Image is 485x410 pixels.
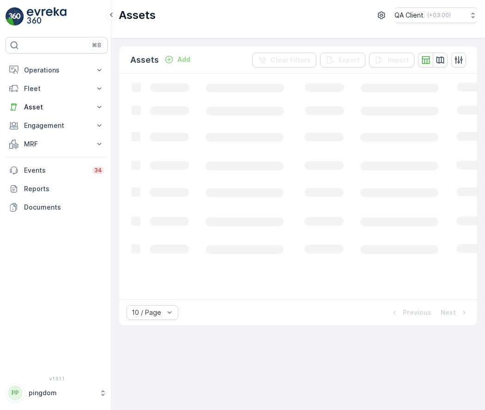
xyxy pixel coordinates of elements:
[388,55,409,65] p: Import
[6,98,108,116] button: Asset
[403,308,431,317] p: Previous
[389,307,432,318] button: Previous
[92,42,101,49] p: ⌘B
[6,376,108,381] span: v 1.51.1
[339,55,360,65] p: Export
[161,54,194,65] button: Add
[441,308,456,317] p: Next
[6,135,108,153] button: MRF
[24,166,87,175] p: Events
[24,203,104,212] p: Documents
[6,198,108,217] a: Documents
[6,116,108,135] button: Engagement
[440,307,470,318] button: Next
[24,102,89,112] p: Asset
[369,53,414,67] button: Import
[394,11,424,20] p: QA Client
[24,121,89,130] p: Engagement
[24,66,89,75] p: Operations
[6,180,108,198] a: Reports
[252,53,316,67] button: Clear Filters
[119,8,156,23] p: Assets
[6,161,108,180] a: Events34
[24,84,89,93] p: Fleet
[6,7,24,26] img: logo
[24,139,89,149] p: MRF
[6,383,108,403] button: PPpingdom
[177,55,190,64] p: Add
[271,55,311,65] p: Clear Filters
[427,12,451,19] p: ( +03:00 )
[320,53,365,67] button: Export
[24,184,104,193] p: Reports
[6,79,108,98] button: Fleet
[394,7,478,23] button: QA Client(+03:00)
[6,61,108,79] button: Operations
[27,7,67,26] img: logo_light-DOdMpM7g.png
[94,167,102,174] p: 34
[29,388,95,398] p: pingdom
[130,54,159,66] p: Assets
[8,386,23,400] div: PP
